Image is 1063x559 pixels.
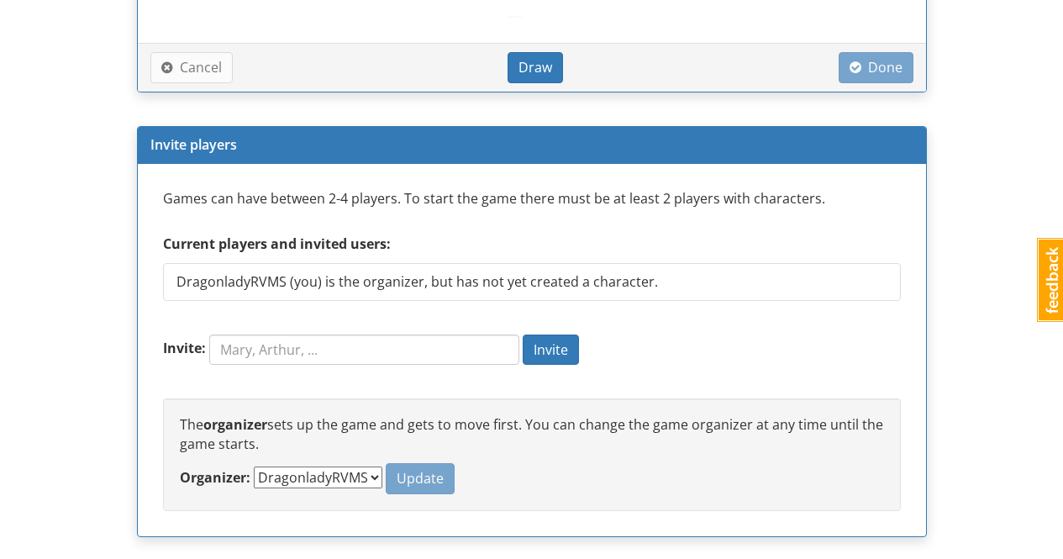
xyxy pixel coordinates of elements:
[161,58,222,76] span: Cancel
[322,272,658,291] span: is the organizer, but has not yet created a character.
[138,127,926,164] div: Invite players
[203,415,267,434] strong: organizer
[176,272,658,292] span: DragonladyRVMS (you)
[850,58,902,76] span: Done
[150,52,233,83] button: Cancel
[523,335,579,366] button: Invite
[397,469,444,488] span: Update
[180,468,250,488] label: Organizer:
[209,335,519,365] input: Mary, Arthur, ...
[163,235,391,253] strong: Current players and invited users:
[180,415,884,454] p: The sets up the game and gets to move first. You can change the game organizer at any time until ...
[508,52,563,83] button: Draw
[534,340,568,359] span: Invite
[163,189,901,225] p: Games can have between 2-4 players. To start the game there must be at least 2 players with chara...
[518,58,552,76] span: Draw
[386,463,455,494] button: Update
[839,52,913,83] button: Done
[163,339,206,358] label: Invite:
